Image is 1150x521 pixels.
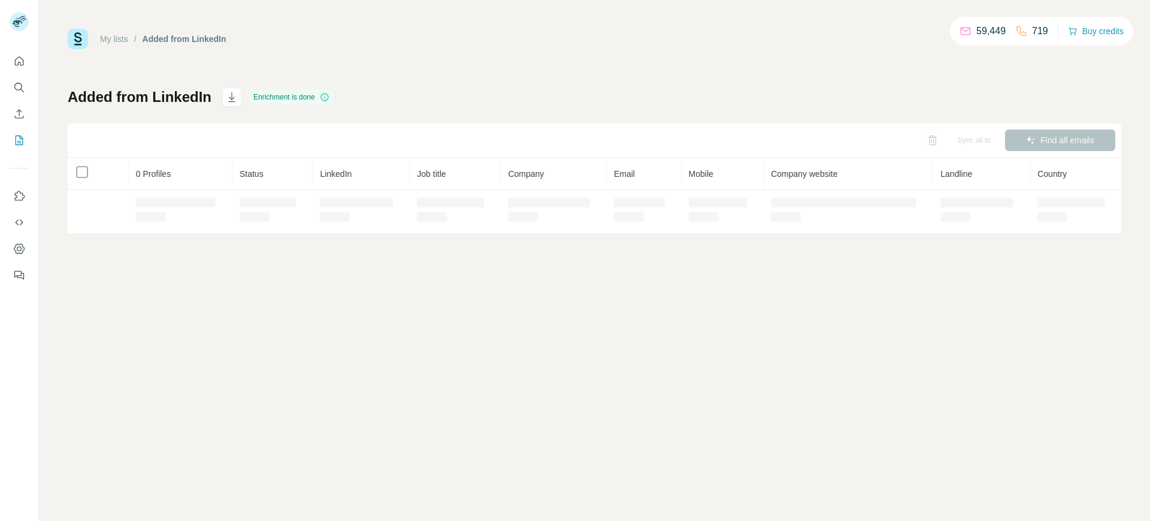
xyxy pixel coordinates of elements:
h1: Added from LinkedIn [68,88,211,107]
span: Mobile [689,169,713,179]
span: Email [614,169,635,179]
span: Country [1037,169,1067,179]
span: Job title [417,169,446,179]
button: Dashboard [10,238,29,260]
button: Use Surfe API [10,212,29,233]
div: Added from LinkedIn [143,33,226,45]
span: 0 Profiles [136,169,171,179]
button: Quick start [10,50,29,72]
button: Enrich CSV [10,103,29,125]
button: My lists [10,130,29,151]
a: My lists [100,34,128,44]
span: Company [508,169,544,179]
button: Search [10,77,29,98]
span: Landline [940,169,972,179]
span: LinkedIn [320,169,352,179]
span: Company website [771,169,837,179]
p: 59,449 [976,24,1006,38]
button: Feedback [10,264,29,286]
img: Surfe Logo [68,29,88,49]
span: Status [240,169,264,179]
li: / [134,33,137,45]
button: Buy credits [1068,23,1124,40]
div: Enrichment is done [250,90,333,104]
button: Use Surfe on LinkedIn [10,185,29,207]
p: 719 [1032,24,1048,38]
